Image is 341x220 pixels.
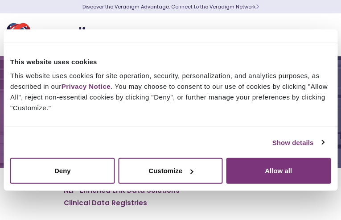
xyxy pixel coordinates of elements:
[226,158,331,184] button: Allow all
[10,158,115,184] button: Deny
[62,83,111,90] a: Privacy Notice
[10,56,331,67] div: This website uses cookies
[82,3,259,10] a: Discover the Veradigm Advantage: Connect to the Veradigm NetworkLearn More
[314,23,328,46] button: Toggle Navigation Menu
[256,3,259,10] span: Learn More
[64,199,147,208] a: Clinical Data Registries
[7,20,114,50] img: Veradigm logo
[10,71,331,113] div: This website uses cookies for site operation, security, personalization, and analytics purposes, ...
[272,137,324,148] a: Show details
[64,186,180,195] a: NLP-Enriched EHR Data Solutions
[118,158,223,184] button: Customize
